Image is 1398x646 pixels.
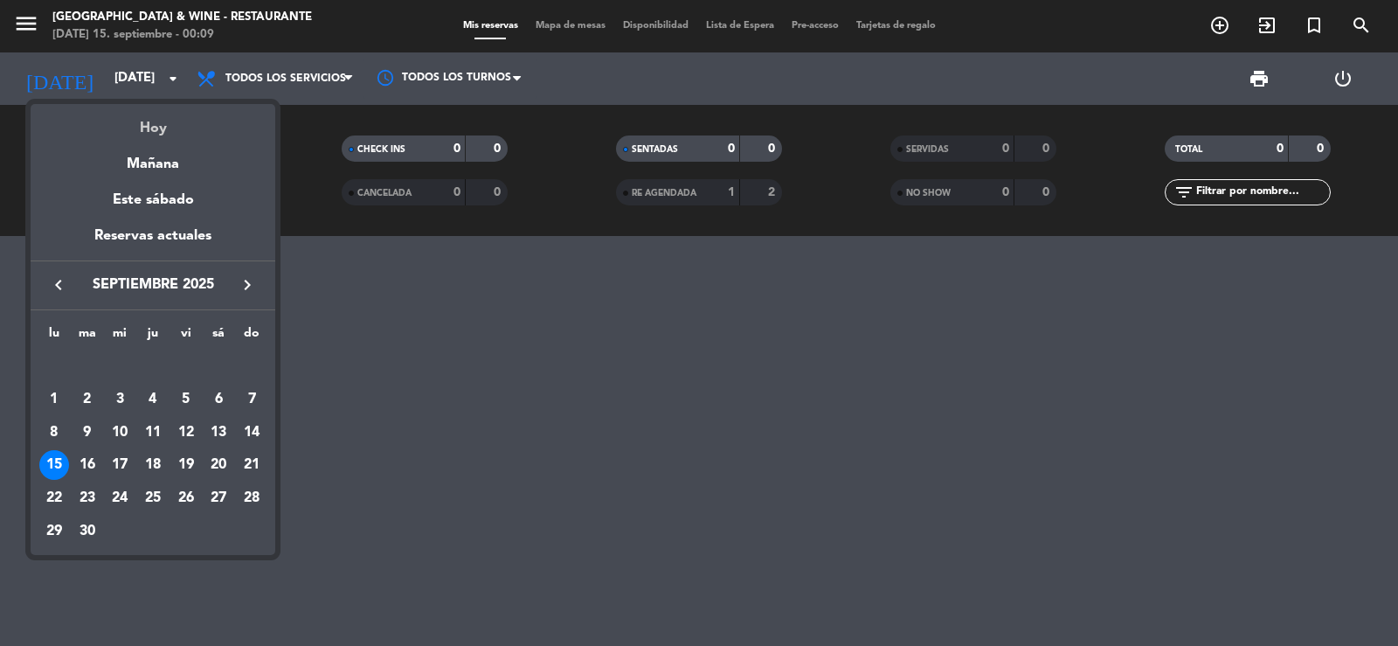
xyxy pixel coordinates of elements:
[171,418,201,448] div: 12
[204,385,233,414] div: 6
[103,448,136,482] td: 17 de septiembre de 2025
[170,448,203,482] td: 19 de septiembre de 2025
[48,274,69,295] i: keyboard_arrow_left
[39,450,69,480] div: 15
[74,274,232,296] span: septiembre 2025
[73,483,102,513] div: 23
[237,418,266,448] div: 14
[39,483,69,513] div: 22
[31,140,275,176] div: Mañana
[237,483,266,513] div: 28
[232,274,263,296] button: keyboard_arrow_right
[73,418,102,448] div: 9
[170,482,203,515] td: 26 de septiembre de 2025
[103,482,136,515] td: 24 de septiembre de 2025
[39,385,69,414] div: 1
[237,450,266,480] div: 21
[171,483,201,513] div: 26
[235,448,268,482] td: 21 de septiembre de 2025
[235,482,268,515] td: 28 de septiembre de 2025
[105,483,135,513] div: 24
[237,385,266,414] div: 7
[39,418,69,448] div: 8
[31,104,275,140] div: Hoy
[136,416,170,449] td: 11 de septiembre de 2025
[31,176,275,225] div: Este sábado
[203,383,236,416] td: 6 de septiembre de 2025
[39,517,69,546] div: 29
[203,482,236,515] td: 27 de septiembre de 2025
[38,323,71,351] th: lunes
[204,450,233,480] div: 20
[204,418,233,448] div: 13
[73,450,102,480] div: 16
[138,385,168,414] div: 4
[71,416,104,449] td: 9 de septiembre de 2025
[38,515,71,548] td: 29 de septiembre de 2025
[38,416,71,449] td: 8 de septiembre de 2025
[136,383,170,416] td: 4 de septiembre de 2025
[43,274,74,296] button: keyboard_arrow_left
[171,450,201,480] div: 19
[38,350,268,383] td: SEP.
[31,225,275,260] div: Reservas actuales
[138,450,168,480] div: 18
[103,383,136,416] td: 3 de septiembre de 2025
[105,450,135,480] div: 17
[237,274,258,295] i: keyboard_arrow_right
[170,383,203,416] td: 5 de septiembre de 2025
[71,383,104,416] td: 2 de septiembre de 2025
[203,448,236,482] td: 20 de septiembre de 2025
[105,418,135,448] div: 10
[138,418,168,448] div: 11
[73,517,102,546] div: 30
[204,483,233,513] div: 27
[73,385,102,414] div: 2
[171,385,201,414] div: 5
[38,383,71,416] td: 1 de septiembre de 2025
[170,416,203,449] td: 12 de septiembre de 2025
[103,416,136,449] td: 10 de septiembre de 2025
[235,383,268,416] td: 7 de septiembre de 2025
[203,416,236,449] td: 13 de septiembre de 2025
[71,448,104,482] td: 16 de septiembre de 2025
[138,483,168,513] div: 25
[71,482,104,515] td: 23 de septiembre de 2025
[235,323,268,351] th: domingo
[136,482,170,515] td: 25 de septiembre de 2025
[136,323,170,351] th: jueves
[71,515,104,548] td: 30 de septiembre de 2025
[38,448,71,482] td: 15 de septiembre de 2025
[71,323,104,351] th: martes
[136,448,170,482] td: 18 de septiembre de 2025
[38,482,71,515] td: 22 de septiembre de 2025
[170,323,203,351] th: viernes
[105,385,135,414] div: 3
[235,416,268,449] td: 14 de septiembre de 2025
[103,323,136,351] th: miércoles
[203,323,236,351] th: sábado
